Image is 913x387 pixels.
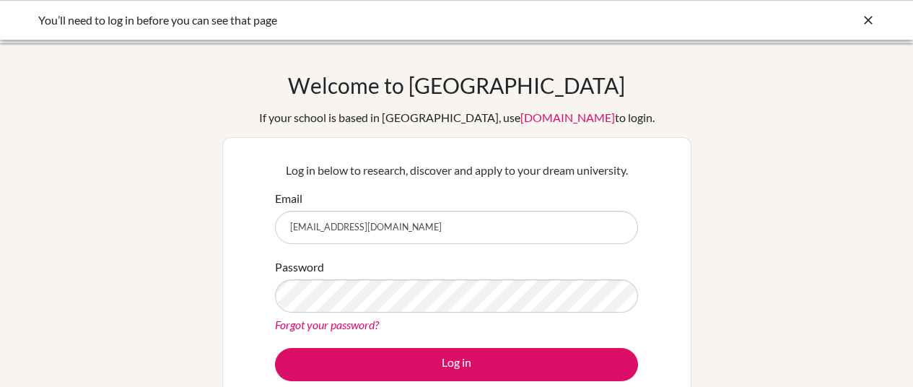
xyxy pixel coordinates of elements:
p: Log in below to research, discover and apply to your dream university. [275,162,638,179]
div: You’ll need to log in before you can see that page [38,12,659,29]
h1: Welcome to [GEOGRAPHIC_DATA] [288,72,625,98]
a: [DOMAIN_NAME] [520,110,615,124]
label: Email [275,190,302,207]
div: If your school is based in [GEOGRAPHIC_DATA], use to login. [259,109,655,126]
a: Forgot your password? [275,318,379,331]
label: Password [275,258,324,276]
button: Log in [275,348,638,381]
